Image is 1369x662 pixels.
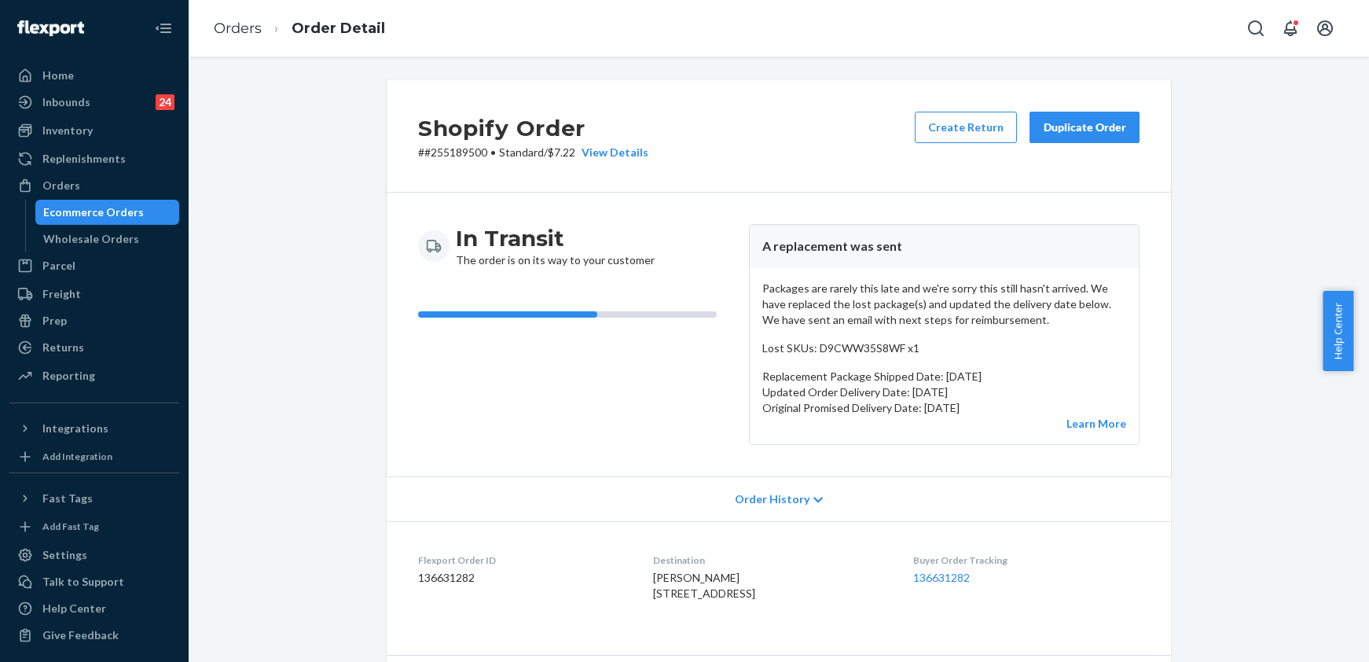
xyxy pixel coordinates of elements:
[9,517,179,536] a: Add Fast Tag
[9,253,179,278] a: Parcel
[42,601,106,616] div: Help Center
[214,20,262,37] a: Orders
[762,400,1126,416] p: Original Promised Delivery Date: [DATE]
[913,554,1140,567] dt: Buyer Order Tracking
[42,340,84,355] div: Returns
[42,491,93,506] div: Fast Tags
[418,554,628,567] dt: Flexport Order ID
[42,574,124,590] div: Talk to Support
[9,63,179,88] a: Home
[735,491,809,507] span: Order History
[9,416,179,441] button: Integrations
[1275,13,1306,44] button: Open notifications
[292,20,385,37] a: Order Detail
[42,286,81,302] div: Freight
[9,623,179,648] button: Give Feedback
[201,6,398,52] ol: breadcrumbs
[9,90,179,115] a: Inbounds24
[9,486,179,511] button: Fast Tags
[762,369,1126,384] p: Replacement Package Shipped Date: [DATE]
[156,94,174,110] div: 24
[42,178,80,193] div: Orders
[9,596,179,621] a: Help Center
[418,570,628,586] dd: 136631282
[762,384,1126,400] p: Updated Order Delivery Date: [DATE]
[1309,13,1341,44] button: Open account menu
[653,571,755,600] span: [PERSON_NAME] [STREET_ADDRESS]
[9,146,179,171] a: Replenishments
[915,112,1017,143] button: Create Return
[9,308,179,333] a: Prep
[148,13,179,44] button: Close Navigation
[750,225,1139,268] header: A replacement was sent
[42,450,112,463] div: Add Integration
[9,569,179,594] button: Talk to Support
[43,231,139,247] div: Wholesale Orders
[1240,13,1272,44] button: Open Search Box
[17,20,84,36] img: Flexport logo
[42,94,90,110] div: Inbounds
[9,118,179,143] a: Inventory
[42,123,93,138] div: Inventory
[1323,291,1353,371] button: Help Center
[456,224,655,268] div: The order is on its way to your customer
[762,340,1126,356] p: Lost SKUs: D9CWW35S8WF x1
[42,151,126,167] div: Replenishments
[653,554,887,567] dt: Destination
[499,145,544,159] span: Standard
[35,226,180,252] a: Wholesale Orders
[418,112,648,145] h2: Shopify Order
[9,447,179,466] a: Add Integration
[42,627,119,643] div: Give Feedback
[1066,417,1126,430] a: Learn More
[490,145,496,159] span: •
[913,571,970,584] a: 136631282
[42,313,67,329] div: Prep
[42,520,99,533] div: Add Fast Tag
[762,281,1126,328] p: Packages are rarely this late and we're sorry this still hasn't arrived. We have replaced the los...
[1030,112,1140,143] button: Duplicate Order
[42,547,87,563] div: Settings
[9,363,179,388] a: Reporting
[9,173,179,198] a: Orders
[418,145,648,160] p: # #255189500 / $7.22
[35,200,180,225] a: Ecommerce Orders
[575,145,648,160] button: View Details
[42,421,108,436] div: Integrations
[1269,615,1353,654] iframe: Opens a widget where you can chat to one of our agents
[9,281,179,307] a: Freight
[456,224,655,252] h3: In Transit
[43,204,144,220] div: Ecommerce Orders
[42,368,95,384] div: Reporting
[9,335,179,360] a: Returns
[42,68,74,83] div: Home
[9,542,179,568] a: Settings
[42,258,75,274] div: Parcel
[1043,120,1126,135] div: Duplicate Order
